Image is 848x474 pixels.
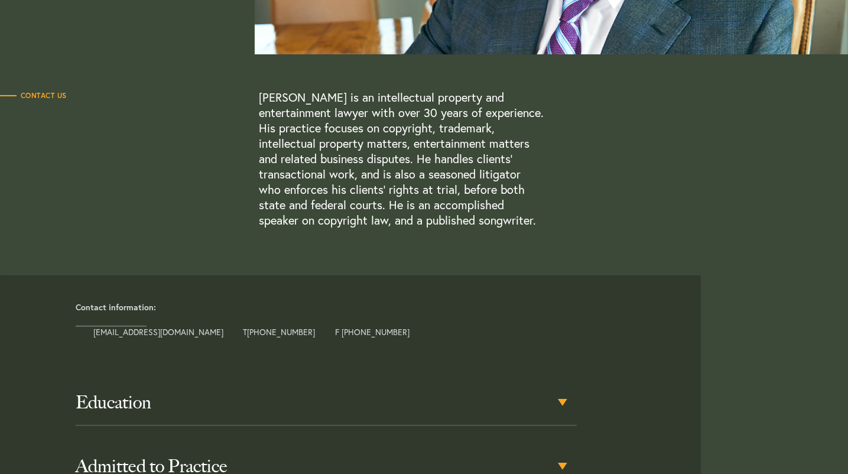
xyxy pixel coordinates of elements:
[76,392,577,413] h3: Education
[243,328,315,336] span: T
[335,328,410,336] span: F [PHONE_NUMBER]
[247,326,315,337] a: [PHONE_NUMBER]
[76,301,156,313] strong: Contact information:
[259,90,544,228] p: [PERSON_NAME] is an intellectual property and entertainment lawyer with over 30 years of experien...
[93,326,223,337] a: [EMAIL_ADDRESS][DOMAIN_NAME]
